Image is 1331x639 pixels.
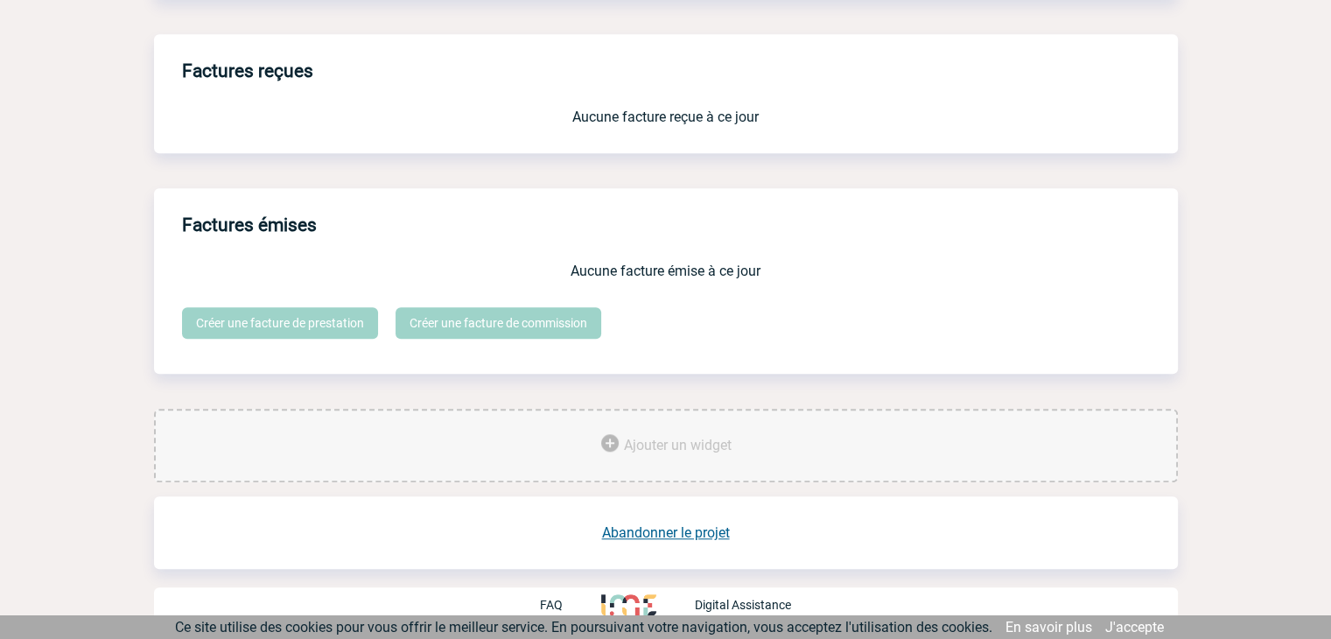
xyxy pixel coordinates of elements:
[175,619,992,635] span: Ce site utilise des cookies pour vous offrir le meilleur service. En poursuivant votre navigation...
[182,48,1178,95] h3: Factures reçues
[601,594,655,615] img: http://www.idealmeetingsevents.fr/
[182,263,1150,279] p: Aucune facture émise à ce jour
[602,524,730,541] a: Abandonner le projet
[624,437,732,453] span: Ajouter un widget
[182,109,1150,125] p: Aucune facture reçue à ce jour
[396,307,601,339] a: Créer une facture de commission
[540,598,563,612] p: FAQ
[540,596,601,613] a: FAQ
[1005,619,1092,635] a: En savoir plus
[154,409,1178,482] div: Ajouter des outils d'aide à la gestion de votre événement
[1105,619,1164,635] a: J'accepte
[182,202,1178,249] h3: Factures émises
[182,307,378,339] a: Créer une facture de prestation
[695,598,791,612] p: Digital Assistance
